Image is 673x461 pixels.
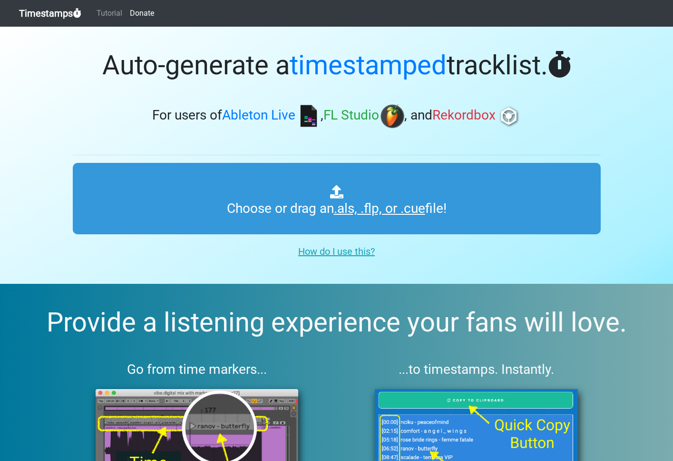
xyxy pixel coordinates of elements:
span: timestamped [290,50,447,81]
a: Tutorial [93,4,126,23]
u: How do I use this? [298,246,375,257]
img: ableton.png [297,104,321,128]
h3: Go from time markers... [73,361,322,378]
span: Ableton Live [222,108,295,123]
h1: Auto-generate a tracklist. [73,50,601,81]
span: FL Studio [323,108,379,123]
img: fl.png [380,104,404,128]
img: rb.png [497,104,521,128]
a: Timestamps [19,4,81,23]
h3: ...to timestamps. Instantly. [352,361,601,378]
a: Donate [126,4,158,23]
h2: Provide a listening experience your fans will love. [23,307,650,339]
h3: For users of , , and [73,104,601,128]
span: Rekordbox [432,108,496,123]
